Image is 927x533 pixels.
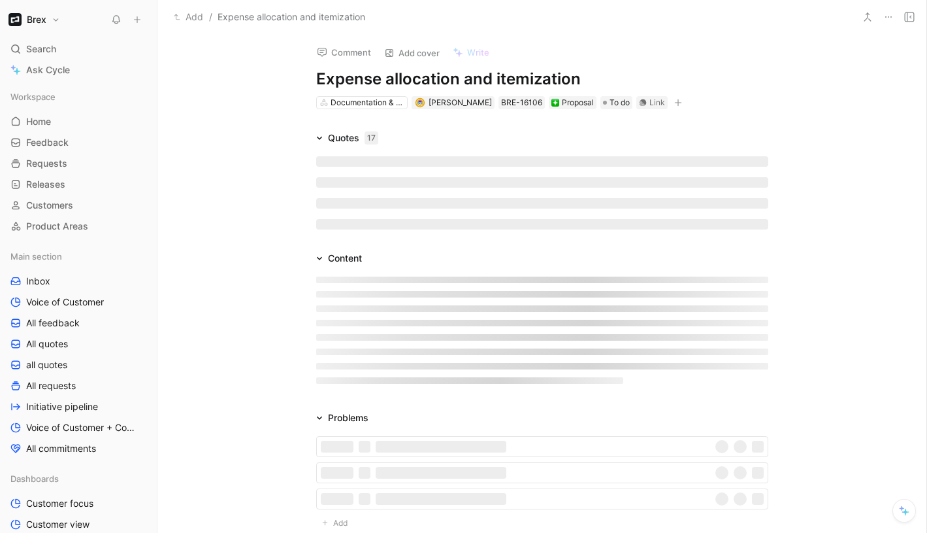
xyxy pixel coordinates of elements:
[5,355,152,375] a: all quotes
[311,250,367,266] div: Content
[316,69,768,90] h1: Expense allocation and itemization
[26,296,104,309] span: Voice of Customer
[649,96,665,109] div: Link
[5,154,152,173] a: Requests
[27,14,46,26] h1: Brex
[26,358,67,371] span: all quotes
[5,313,152,333] a: All feedback
[610,96,630,109] span: To do
[311,130,383,146] div: Quotes17
[5,87,152,107] div: Workspace
[26,337,68,351] span: All quotes
[5,196,152,215] a: Customers
[26,421,139,434] span: Voice of Customer + Commercial NRR Feedback
[26,41,56,57] span: Search
[5,494,152,513] a: Customer focus
[5,175,152,194] a: Releases
[5,247,152,458] div: Main sectionInboxVoice of CustomerAll feedbackAll quotesall quotesAll requestsInitiative pipeline...
[5,469,152,489] div: Dashboards
[10,472,59,485] span: Dashboards
[328,250,362,266] div: Content
[5,10,63,29] button: BrexBrex
[26,497,93,510] span: Customer focus
[26,442,96,455] span: All commitments
[328,410,368,426] div: Problems
[316,515,358,532] button: Add
[26,115,51,128] span: Home
[5,133,152,152] a: Feedback
[467,46,489,58] span: Write
[26,157,67,170] span: Requests
[5,247,152,266] div: Main section
[429,97,492,107] span: [PERSON_NAME]
[311,410,374,426] div: Problems
[5,216,152,236] a: Product Areas
[26,199,73,212] span: Customers
[10,250,62,263] span: Main section
[5,271,152,291] a: Inbox
[5,439,152,458] a: All commitments
[5,60,152,80] a: Ask Cycle
[378,44,446,62] button: Add cover
[171,9,206,25] button: Add
[5,39,152,59] div: Search
[5,418,152,438] a: Voice of Customer + Commercial NRR Feedback
[209,9,212,25] span: /
[333,517,351,530] span: Add
[26,275,50,288] span: Inbox
[311,43,377,61] button: Comment
[551,96,594,109] div: Proposal
[549,96,596,109] div: ❇️Proposal
[26,178,65,191] span: Releases
[501,96,542,109] div: BRE-16106
[328,130,378,146] div: Quotes
[26,379,76,392] span: All requests
[26,518,89,531] span: Customer view
[5,292,152,312] a: Voice of Customer
[331,96,404,109] div: Documentation & Compliance
[26,220,88,233] span: Product Areas
[8,13,22,26] img: Brex
[551,99,559,107] img: ❇️
[5,397,152,417] a: Initiative pipeline
[5,334,152,354] a: All quotes
[447,43,495,61] button: Write
[5,112,152,131] a: Home
[5,376,152,396] a: All requests
[26,317,80,330] span: All feedback
[365,131,378,145] div: 17
[600,96,632,109] div: To do
[26,400,98,413] span: Initiative pipeline
[26,62,70,78] span: Ask Cycle
[26,136,69,149] span: Feedback
[10,90,56,103] span: Workspace
[416,99,423,106] img: avatar
[218,9,365,25] span: Expense allocation and itemization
